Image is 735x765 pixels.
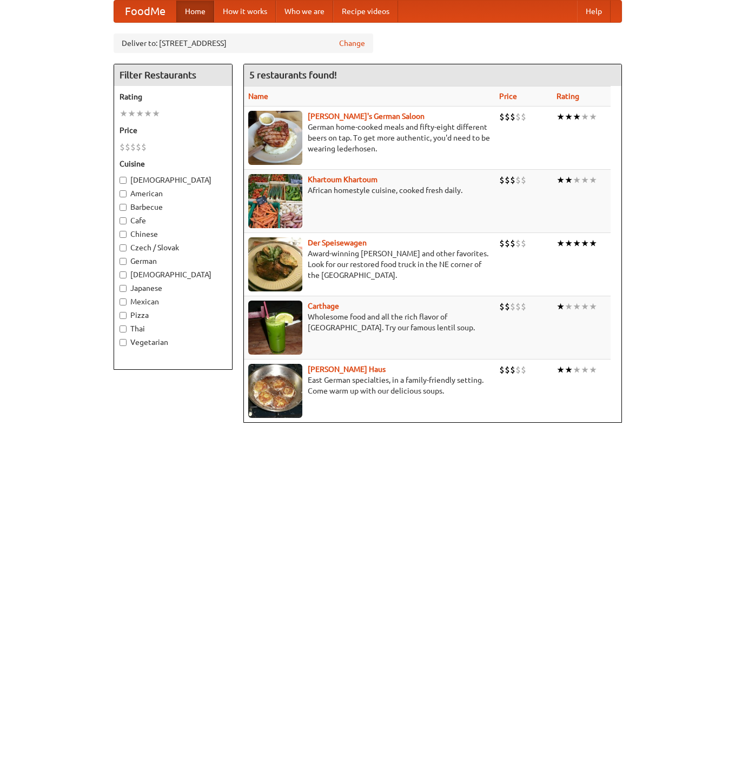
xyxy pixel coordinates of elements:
[120,337,227,348] label: Vegetarian
[120,141,125,153] li: $
[499,92,517,101] a: Price
[120,202,227,212] label: Barbecue
[120,258,127,265] input: German
[521,174,526,186] li: $
[499,174,505,186] li: $
[499,301,505,312] li: $
[581,301,589,312] li: ★
[573,237,581,249] li: ★
[120,283,227,294] label: Japanese
[515,364,521,376] li: $
[248,248,491,281] p: Award-winning [PERSON_NAME] and other favorites. Look for our restored food truck in the NE corne...
[557,364,565,376] li: ★
[510,301,515,312] li: $
[521,301,526,312] li: $
[589,364,597,376] li: ★
[248,111,302,165] img: esthers.jpg
[581,111,589,123] li: ★
[248,301,302,355] img: carthage.jpg
[176,1,214,22] a: Home
[248,375,491,396] p: East German specialties, in a family-friendly setting. Come warm up with our delicious soups.
[565,174,573,186] li: ★
[120,231,127,238] input: Chinese
[589,111,597,123] li: ★
[515,237,521,249] li: $
[557,92,579,101] a: Rating
[557,237,565,249] li: ★
[248,92,268,101] a: Name
[136,141,141,153] li: $
[510,237,515,249] li: $
[573,111,581,123] li: ★
[120,339,127,346] input: Vegetarian
[120,312,127,319] input: Pizza
[505,111,510,123] li: $
[248,185,491,196] p: African homestyle cuisine, cooked fresh daily.
[248,237,302,291] img: speisewagen.jpg
[130,141,136,153] li: $
[565,364,573,376] li: ★
[589,174,597,186] li: ★
[120,190,127,197] input: American
[120,215,227,226] label: Cafe
[120,175,227,185] label: [DEMOGRAPHIC_DATA]
[515,174,521,186] li: $
[120,229,227,240] label: Chinese
[120,108,128,119] li: ★
[510,174,515,186] li: $
[565,237,573,249] li: ★
[308,175,378,184] b: Khartoum Khartoum
[136,108,144,119] li: ★
[114,34,373,53] div: Deliver to: [STREET_ADDRESS]
[515,111,521,123] li: $
[120,217,127,224] input: Cafe
[589,237,597,249] li: ★
[505,364,510,376] li: $
[515,301,521,312] li: $
[339,38,365,49] a: Change
[510,111,515,123] li: $
[152,108,160,119] li: ★
[141,141,147,153] li: $
[499,364,505,376] li: $
[510,364,515,376] li: $
[505,237,510,249] li: $
[565,111,573,123] li: ★
[308,112,425,121] a: [PERSON_NAME]'s German Saloon
[557,174,565,186] li: ★
[505,301,510,312] li: $
[120,177,127,184] input: [DEMOGRAPHIC_DATA]
[521,111,526,123] li: $
[499,111,505,123] li: $
[114,1,176,22] a: FoodMe
[248,122,491,154] p: German home-cooked meals and fifty-eight different beers on tap. To get more authentic, you'd nee...
[249,70,337,80] ng-pluralize: 5 restaurants found!
[120,188,227,199] label: American
[589,301,597,312] li: ★
[581,174,589,186] li: ★
[573,364,581,376] li: ★
[308,238,367,247] a: Der Speisewagen
[308,365,386,374] a: [PERSON_NAME] Haus
[505,174,510,186] li: $
[308,302,339,310] a: Carthage
[120,158,227,169] h5: Cuisine
[248,311,491,333] p: Wholesome food and all the rich flavor of [GEOGRAPHIC_DATA]. Try our famous lentil soup.
[125,141,130,153] li: $
[120,204,127,211] input: Barbecue
[557,111,565,123] li: ★
[120,271,127,278] input: [DEMOGRAPHIC_DATA]
[565,301,573,312] li: ★
[120,310,227,321] label: Pizza
[573,174,581,186] li: ★
[521,364,526,376] li: $
[248,174,302,228] img: khartoum.jpg
[120,298,127,305] input: Mexican
[499,237,505,249] li: $
[120,325,127,332] input: Thai
[214,1,276,22] a: How it works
